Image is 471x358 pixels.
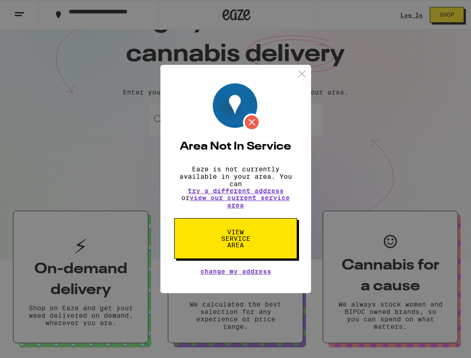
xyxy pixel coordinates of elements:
[200,268,271,275] button: Change My Address
[6,6,68,14] span: Hi. Need any help?
[212,229,260,248] span: View Service Area
[188,188,284,194] button: try a different address
[174,218,297,259] button: View Service Area
[190,194,290,209] a: view our current service area
[213,83,261,131] img: Location
[174,165,297,209] p: Eaze is not currently available in your area. You can or
[296,68,308,80] img: close.svg
[174,141,297,152] h2: Area Not In Service
[174,228,297,236] a: View Service Area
